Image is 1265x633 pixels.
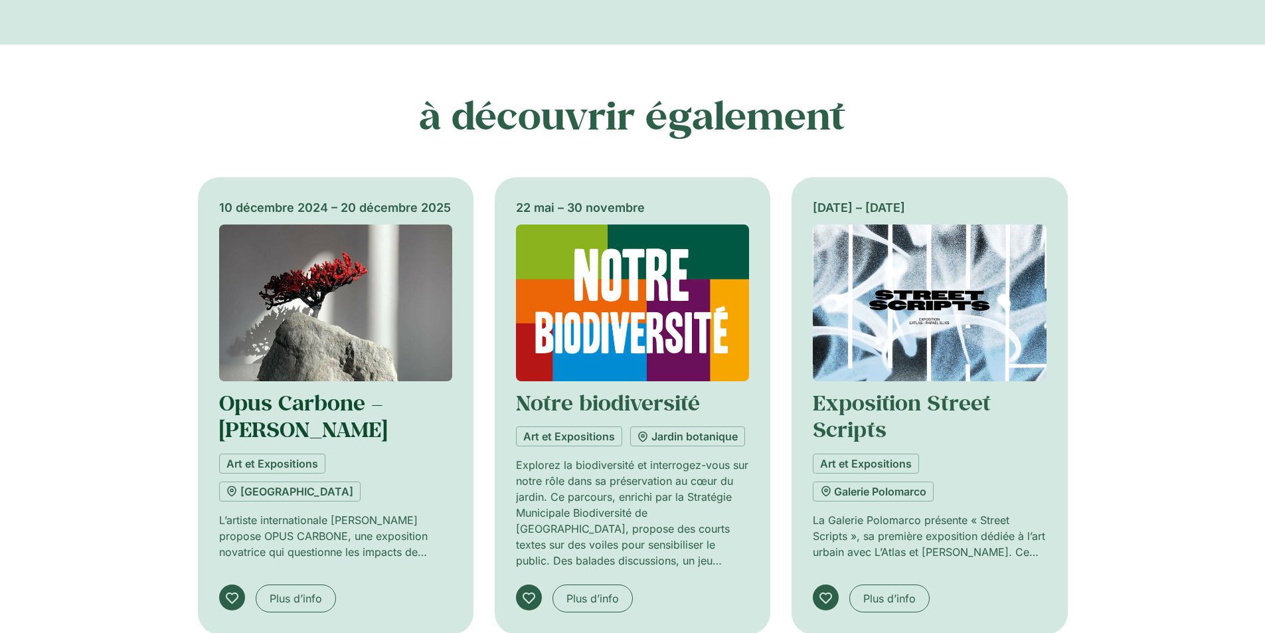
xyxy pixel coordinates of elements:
[516,225,749,381] img: Coolturalia - Notre biodiversité
[256,585,336,612] a: Plus d’info
[270,590,322,606] span: Plus d’info
[516,389,700,416] a: Notre biodiversité
[516,426,622,446] a: Art et Expositions
[219,454,325,474] a: Art et Expositions
[863,590,916,606] span: Plus d’info
[552,585,633,612] a: Plus d’info
[813,225,1046,381] img: Coolturalia - Exposition Street Scripts
[813,512,1046,560] p: La Galerie Polomarco présente « Street Scripts », sa première exposition dédiée à l’art urbain av...
[219,199,452,217] div: 10 décembre 2024 – 20 décembre 2025
[219,482,361,501] a: [GEOGRAPHIC_DATA]
[516,199,749,217] div: 22 mai – 30 novembre
[219,389,387,443] a: Opus Carbone – [PERSON_NAME]
[849,585,930,612] a: Plus d’info
[813,482,934,501] a: Galerie Polomarco
[813,199,1046,217] div: [DATE] – [DATE]
[516,457,749,569] p: Explorez la biodiversité et interrogez-vous sur notre rôle dans sa préservation au cœur du jardin...
[566,590,619,606] span: Plus d’info
[198,92,1068,137] h2: à découvrir également
[813,454,919,474] a: Art et Expositions
[219,512,452,560] p: L’artiste internationale [PERSON_NAME] propose OPUS CARBONE, une exposition novatrice qui questio...
[630,426,745,446] a: Jardin botanique
[813,389,991,443] a: Exposition Street Scripts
